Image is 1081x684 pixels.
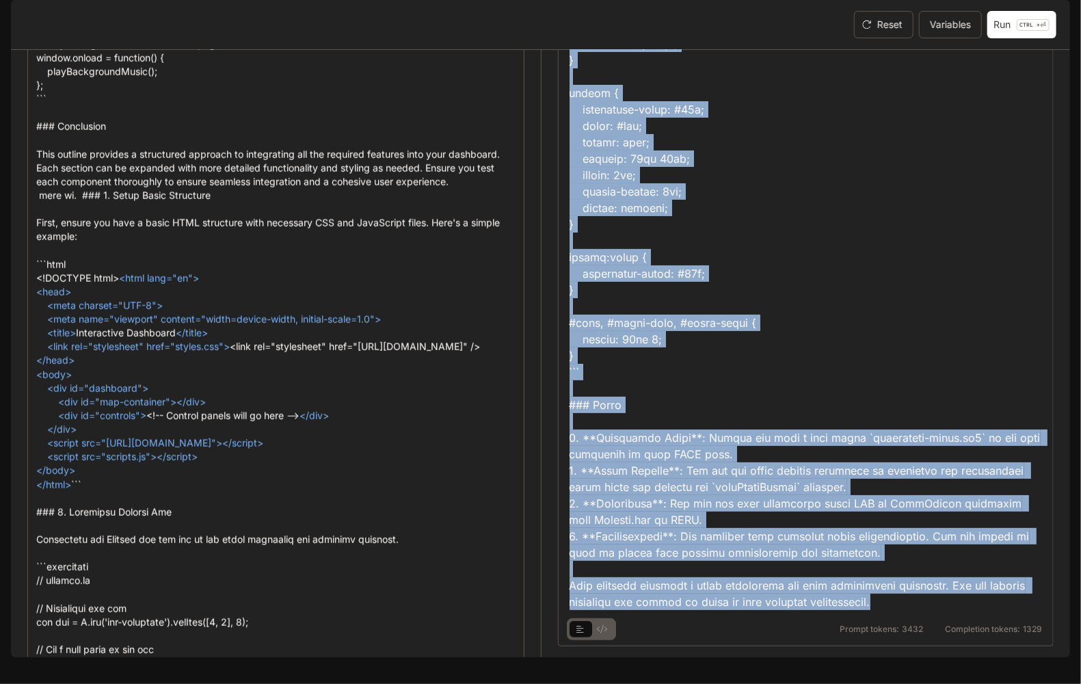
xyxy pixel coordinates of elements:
span: Prompt tokens: [840,625,899,633]
span: 1329 [1023,625,1042,633]
button: RunCTRL +⏎ [987,11,1056,38]
button: Variables [919,11,982,38]
p: ⏎ [1017,19,1050,31]
div: basic tabs example [570,618,613,640]
span: 3432 [902,625,923,633]
p: CTRL + [1020,21,1041,29]
button: Reset [854,11,913,38]
span: Completion tokens: [945,625,1020,633]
